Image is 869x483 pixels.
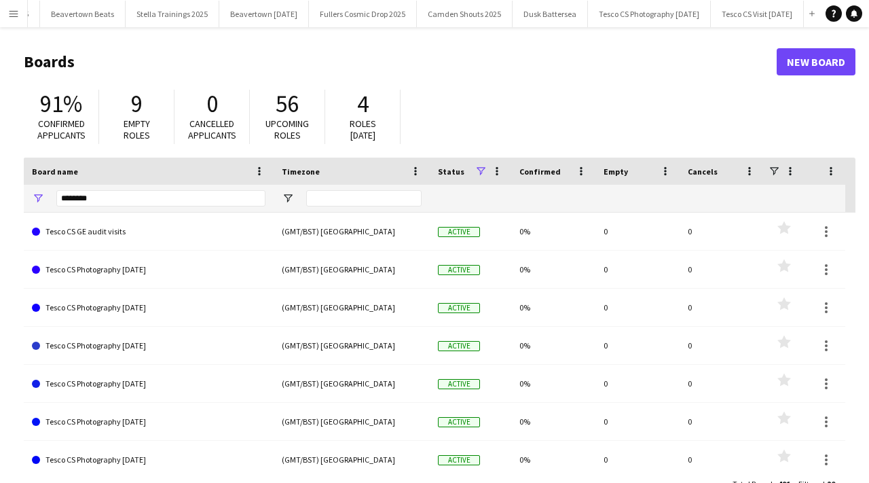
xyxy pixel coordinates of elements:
[32,213,265,251] a: Tesco CS GE audit visits
[595,213,680,250] div: 0
[588,1,711,27] button: Tesco CS Photography [DATE]
[274,403,430,440] div: (GMT/BST) [GEOGRAPHIC_DATA]
[711,1,804,27] button: Tesco CS Visit [DATE]
[680,251,764,288] div: 0
[417,1,513,27] button: Camden Shouts 2025
[274,365,430,402] div: (GMT/BST) [GEOGRAPHIC_DATA]
[24,52,777,72] h1: Boards
[595,441,680,478] div: 0
[265,118,309,141] span: Upcoming roles
[511,251,595,288] div: 0%
[350,118,376,141] span: Roles [DATE]
[357,89,369,119] span: 4
[438,227,480,237] span: Active
[438,379,480,389] span: Active
[438,303,480,313] span: Active
[511,365,595,402] div: 0%
[777,48,855,75] a: New Board
[131,89,143,119] span: 9
[438,455,480,465] span: Active
[32,192,44,204] button: Open Filter Menu
[438,341,480,351] span: Active
[188,118,236,141] span: Cancelled applicants
[274,327,430,364] div: (GMT/BST) [GEOGRAPHIC_DATA]
[37,118,86,141] span: Confirmed applicants
[40,1,126,27] button: Beavertown Beats
[40,89,82,119] span: 91%
[511,213,595,250] div: 0%
[680,441,764,478] div: 0
[282,192,294,204] button: Open Filter Menu
[309,1,417,27] button: Fullers Cosmic Drop 2025
[276,89,299,119] span: 56
[438,265,480,275] span: Active
[680,213,764,250] div: 0
[32,327,265,365] a: Tesco CS Photography [DATE]
[680,365,764,402] div: 0
[274,441,430,478] div: (GMT/BST) [GEOGRAPHIC_DATA]
[32,441,265,479] a: Tesco CS Photography [DATE]
[680,289,764,326] div: 0
[511,289,595,326] div: 0%
[511,441,595,478] div: 0%
[438,166,464,177] span: Status
[513,1,588,27] button: Dusk Battersea
[680,327,764,364] div: 0
[32,289,265,327] a: Tesco CS Photography [DATE]
[206,89,218,119] span: 0
[282,166,320,177] span: Timezone
[32,403,265,441] a: Tesco CS Photography [DATE]
[32,251,265,289] a: Tesco CS Photography [DATE]
[306,190,422,207] input: Timezone Filter Input
[604,166,628,177] span: Empty
[438,417,480,427] span: Active
[32,365,265,403] a: Tesco CS Photography [DATE]
[688,166,718,177] span: Cancels
[274,289,430,326] div: (GMT/BST) [GEOGRAPHIC_DATA]
[595,251,680,288] div: 0
[124,118,150,141] span: Empty roles
[274,251,430,288] div: (GMT/BST) [GEOGRAPHIC_DATA]
[274,213,430,250] div: (GMT/BST) [GEOGRAPHIC_DATA]
[595,289,680,326] div: 0
[219,1,309,27] button: Beavertown [DATE]
[56,190,265,207] input: Board name Filter Input
[511,327,595,364] div: 0%
[511,403,595,440] div: 0%
[519,166,561,177] span: Confirmed
[595,365,680,402] div: 0
[680,403,764,440] div: 0
[126,1,219,27] button: Stella Trainings 2025
[595,327,680,364] div: 0
[32,166,78,177] span: Board name
[595,403,680,440] div: 0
